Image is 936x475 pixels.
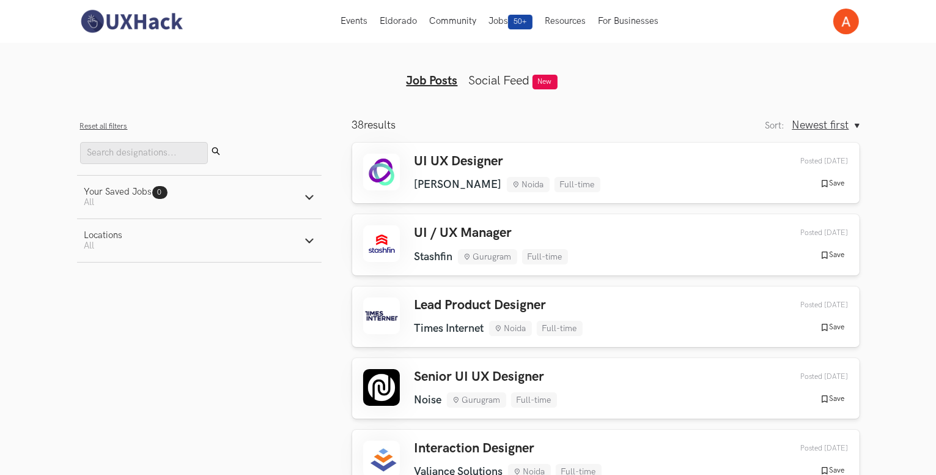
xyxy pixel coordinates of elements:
[352,358,860,419] a: Senior UI UX Designer Noise Gurugram Full-time Posted [DATE] Save
[415,441,602,457] h3: Interaction Designer
[792,119,849,132] span: Newest first
[772,372,849,381] div: 12th Aug
[458,249,517,264] li: Gurugram
[792,119,860,132] button: Newest first, Sort:
[772,228,849,238] div: 14th Aug
[84,197,95,208] span: All
[415,250,453,263] li: Stashfin
[158,188,162,197] span: 0
[352,143,860,203] a: UI UX Designer [PERSON_NAME] Noida Full-time Posted [DATE] Save
[352,119,396,132] p: results
[415,322,484,335] li: Times Internet
[415,225,568,241] h3: UI / UX Manager
[80,142,208,164] input: Search
[532,75,558,89] span: New
[77,176,322,219] button: Your Saved Jobs0 All
[772,301,849,310] div: 12th Aug
[407,73,458,88] a: Job Posts
[415,154,600,170] h3: UI UX Designer
[415,178,502,191] li: [PERSON_NAME]
[522,249,568,264] li: Full-time
[80,122,128,131] button: Reset all filters
[352,214,860,275] a: UI / UX Manager Stashfin Gurugram Full-time Posted [DATE] Save
[352,119,364,132] span: 38
[833,9,859,34] img: Your profile pic
[511,392,557,408] li: Full-time
[77,9,186,34] img: UXHack-logo.png
[469,73,530,88] a: Social Feed
[447,392,506,408] li: Gurugram
[772,157,849,166] div: 14th Aug
[772,444,849,453] div: 12th Aug
[816,322,849,333] button: Save
[507,177,550,192] li: Noida
[816,394,849,405] button: Save
[415,394,442,406] li: Noise
[537,321,583,336] li: Full-time
[77,219,322,262] button: LocationsAll
[415,369,557,385] h3: Senior UI UX Designer
[508,15,532,29] span: 50+
[555,177,600,192] li: Full-time
[415,297,583,313] h3: Lead Product Designer
[234,54,703,88] ul: Tabs Interface
[816,178,849,189] button: Save
[84,230,123,241] div: Locations
[765,121,785,131] label: Sort:
[84,241,95,251] span: All
[489,321,532,336] li: Noida
[352,286,860,347] a: Lead Product Designer Times Internet Noida Full-time Posted [DATE] Save
[84,187,168,197] div: Your Saved Jobs
[816,250,849,261] button: Save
